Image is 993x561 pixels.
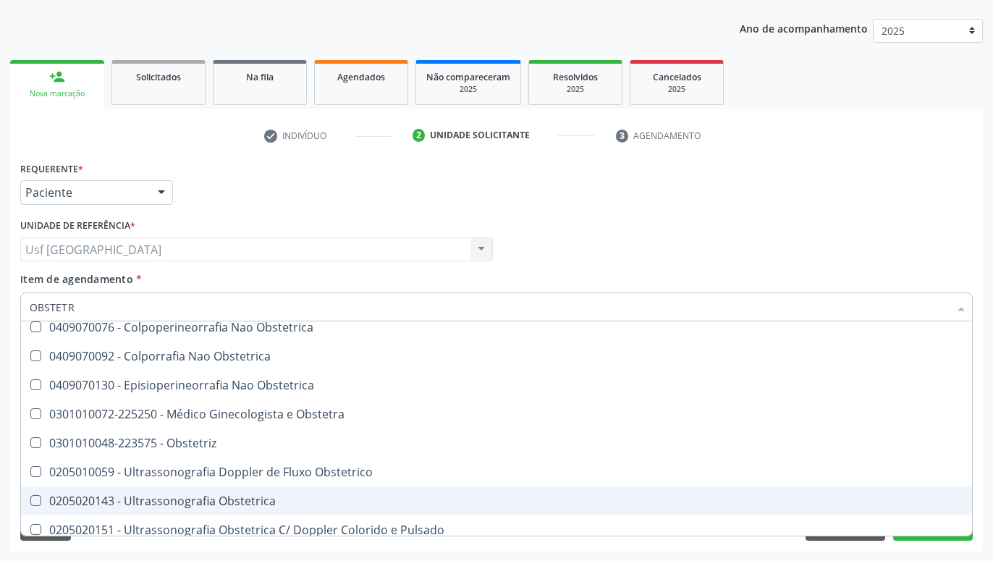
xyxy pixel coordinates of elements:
div: 2 [413,129,426,142]
div: Unidade solicitante [430,129,530,142]
div: 0409070076 - Colpoperineorrafia Nao Obstetrica [30,321,963,333]
span: Na fila [246,71,274,83]
label: Unidade de referência [20,215,135,237]
span: Solicitados [136,71,181,83]
div: Nova marcação [20,88,94,99]
div: 0301010072-225250 - Médico Ginecologista e Obstetra [30,408,963,420]
input: Buscar por procedimentos [30,292,949,321]
div: 0301010048-223575 - Obstetriz [30,437,963,449]
div: 2025 [539,84,612,95]
span: Não compareceram [426,71,510,83]
span: Resolvidos [553,71,598,83]
div: 0205020151 - Ultrassonografia Obstetrica C/ Doppler Colorido e Pulsado [30,524,963,536]
p: Ano de acompanhamento [740,19,868,37]
div: 0409070092 - Colporrafia Nao Obstetrica [30,350,963,362]
div: 0205010059 - Ultrassonografia Doppler de Fluxo Obstetrico [30,466,963,478]
div: 0205020143 - Ultrassonografia Obstetrica [30,495,963,507]
span: Item de agendamento [20,272,133,286]
div: 0409070130 - Episioperineorrafia Nao Obstetrica [30,379,963,391]
label: Requerente [20,158,83,180]
span: Agendados [337,71,385,83]
div: person_add [49,69,65,85]
span: Cancelados [653,71,701,83]
div: 2025 [641,84,713,95]
div: 2025 [426,84,510,95]
span: Paciente [25,185,143,200]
